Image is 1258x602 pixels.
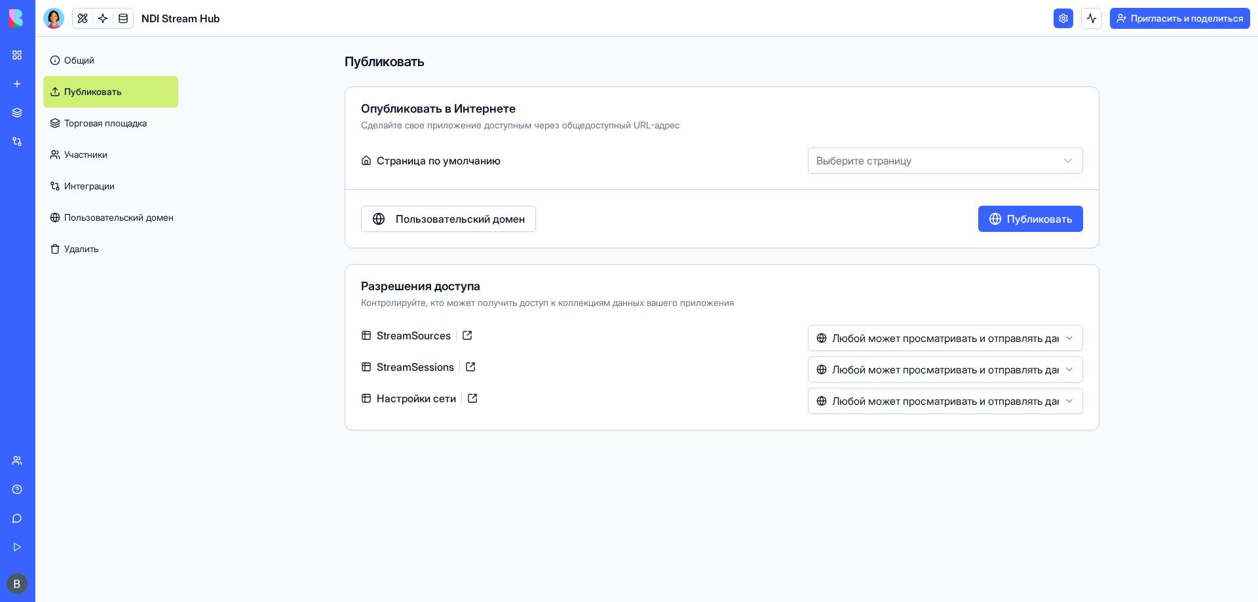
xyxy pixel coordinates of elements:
font: Публиковать [1007,212,1073,225]
a: Общий [43,45,178,76]
font: Разрешения доступа [361,279,480,293]
font: Настройки сети [377,392,456,405]
font: Пользовательский домен [396,212,525,225]
font: Публиковать [345,54,425,69]
font: Сделайте свое приложение доступным через общедоступный URL-адрес [361,119,679,130]
font: Участники [64,149,107,160]
font: Публиковать [64,86,122,97]
font: Торговая площадка [64,117,147,128]
a: Интеграции [43,170,178,202]
a: Участники [43,139,178,170]
img: ACg8ocInvTDUptTG-OXY9ZwJUf5fr8Jc9nfhuxzyIr8bQZ6OBFDTDA=s96-c [7,573,28,594]
font: Страница по умолчанию [377,154,501,167]
a: Торговая площадка [43,107,178,139]
button: Удалить [43,233,178,265]
font: Пользовательский домен [64,212,174,223]
font: Интеграции [64,180,115,191]
font: Контролируйте, кто может получить доступ к коллекциям данных вашего приложения [361,297,734,308]
font: StreamSessions [377,360,454,373]
img: логотип [9,9,90,28]
font: Удалить [64,243,98,254]
button: Пригласить и поделиться [1110,8,1250,29]
font: Опубликовать в Интернете [361,102,516,115]
a: Публиковать [43,76,178,107]
font: Пригласить и поделиться [1131,12,1244,24]
button: Публиковать [978,206,1083,232]
font: NDI Stream Hub [142,12,220,25]
a: Пользовательский домен [43,202,178,233]
font: StreamSources [377,329,451,342]
font: Общий [64,54,94,66]
a: Пользовательский домен [361,206,536,232]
